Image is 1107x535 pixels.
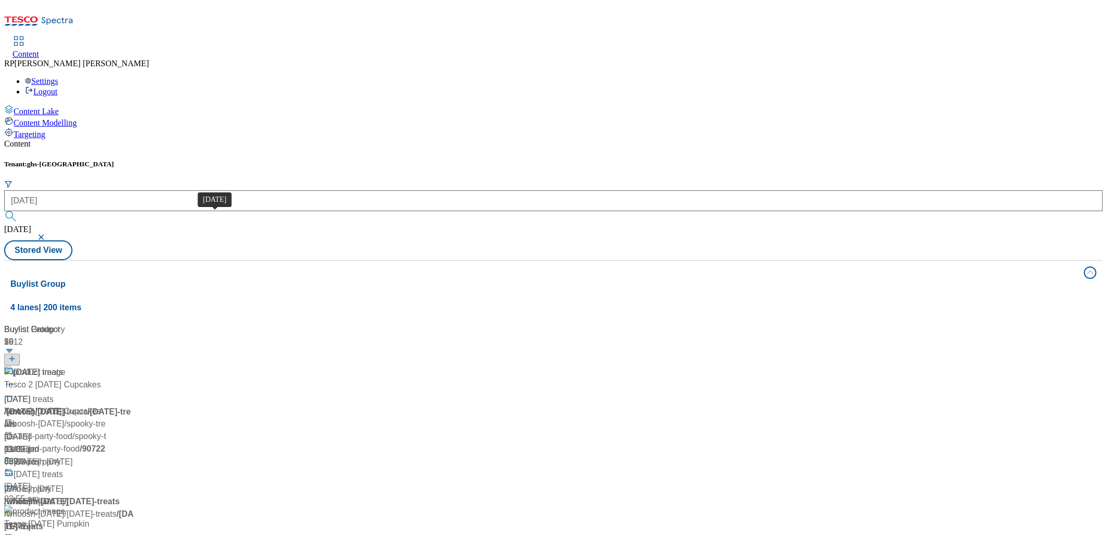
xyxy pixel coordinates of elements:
span: Targeting [14,130,45,139]
span: / whoosh [4,407,35,416]
span: ghs-[GEOGRAPHIC_DATA] [27,160,114,168]
a: Settings [25,77,58,86]
h4: Buylist Group [10,278,1078,290]
a: Content [13,37,39,59]
div: [DATE] treats [14,468,63,481]
span: / [DATE]-treats [4,509,133,531]
div: [DATE] treats [4,393,54,406]
div: [DATE] treats [4,495,54,508]
a: Targeting [4,128,1103,139]
span: / [DATE]-treats [64,509,116,518]
span: [PERSON_NAME] [PERSON_NAME] [15,59,149,68]
button: Stored View [4,240,72,260]
a: Content Modelling [4,116,1103,128]
svg: Search Filters [4,180,13,188]
a: Logout [25,87,57,96]
span: 4 lanes | 200 items [10,303,81,312]
span: [DATE] [4,225,31,234]
h5: Tenant: [4,160,1103,168]
a: Content Lake [4,105,1103,116]
span: Content Modelling [14,118,77,127]
div: Content [4,139,1103,149]
span: RP [4,59,15,68]
span: / [DATE]-treats [4,407,131,429]
input: Search [4,190,1103,211]
div: [DATE] treats [14,366,63,379]
div: 03:33 pm [4,456,134,468]
span: / [DATE]-treats [35,407,88,416]
button: Buylist Group4 lanes| 200 items [4,261,1103,319]
div: 50 [4,336,134,348]
span: / whoosh-[DATE] [4,509,64,518]
span: Content [13,50,39,58]
div: Buylist Category [4,323,134,336]
span: Content Lake [14,107,59,116]
div: [DATE] [4,443,134,456]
